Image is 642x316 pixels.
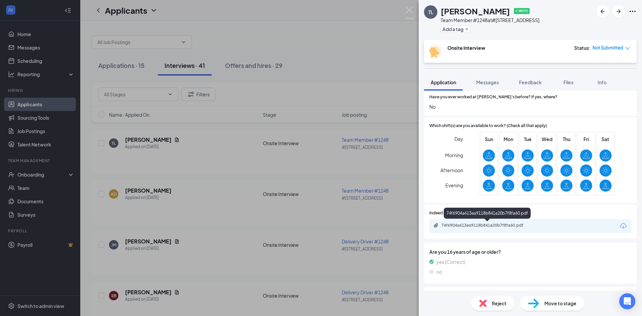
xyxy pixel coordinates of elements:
span: yes (Correct) [436,258,465,266]
svg: Plus [465,27,469,31]
div: Status : [574,44,591,51]
span: Sat [600,135,612,143]
svg: Paperclip [433,223,439,228]
span: Which shift(s) are you available to work? (Check all that apply) [429,123,547,129]
div: Team Member #1248 at #[STREET_ADDRESS] [441,17,539,23]
h1: [PERSON_NAME] [441,5,510,17]
span: Morning [445,149,463,161]
span: Info [598,79,607,85]
span: Tue [522,135,534,143]
span: Application [431,79,456,85]
span: no [436,268,442,276]
span: Mon [502,135,514,143]
button: PlusAdd a tag [441,25,470,32]
span: Feedback [519,79,542,85]
button: ArrowRight [613,5,625,17]
span: Thu [560,135,572,143]
span: Messages [476,79,499,85]
span: Move to stage [544,300,576,307]
span: Reject [492,300,507,307]
div: Open Intercom Messenger [619,293,635,309]
span: Day [454,135,463,142]
span: Wed [541,135,553,143]
svg: ArrowRight [615,7,623,15]
span: Afternoon [440,164,463,176]
span: Indeed Resume [429,210,459,216]
span: Sun [483,135,495,143]
svg: ArrowLeftNew [599,7,607,15]
button: ArrowLeftNew [597,5,609,17]
b: Onsite Interview [447,45,485,51]
span: Fri [580,135,592,143]
a: Paperclip74f6904a613ea9118b841a20b7f8fa60.pdf [433,223,542,229]
div: 74f6904a613ea9118b841a20b7f8fa60.pdf [444,208,531,219]
span: ✔ WOTC [514,8,530,14]
svg: Download [619,222,627,230]
span: Files [563,79,573,85]
div: 74f6904a613ea9118b841a20b7f8fa60.pdf [441,223,535,228]
span: No [429,103,631,110]
span: Evening [445,179,463,191]
svg: Ellipses [629,7,637,15]
span: down [625,46,630,51]
span: Not Submitted [593,44,623,51]
span: Are you 16 years of age or older? [429,248,631,255]
div: TL [428,9,433,15]
span: Have you ever worked at [PERSON_NAME]'s before? If yes, where? [429,94,557,100]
